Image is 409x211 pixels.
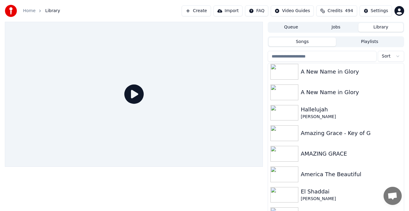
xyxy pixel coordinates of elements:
[384,187,402,205] a: Open chat
[336,38,403,46] button: Playlists
[5,5,17,17] img: youka
[301,88,401,97] div: A New Name in Glory
[245,5,268,16] button: FAQ
[327,8,342,14] span: Credits
[301,129,401,137] div: Amazing Grace - Key of G
[360,5,392,16] button: Settings
[382,53,391,59] span: Sort
[358,23,403,32] button: Library
[316,5,357,16] button: Credits494
[301,187,401,196] div: El Shaddai
[301,170,401,179] div: America The Beautiful
[269,23,313,32] button: Queue
[182,5,211,16] button: Create
[23,8,35,14] a: Home
[271,5,314,16] button: Video Guides
[213,5,243,16] button: Import
[269,38,336,46] button: Songs
[301,114,401,120] div: [PERSON_NAME]
[371,8,388,14] div: Settings
[301,68,401,76] div: A New Name in Glory
[301,105,401,114] div: Hallelujah
[313,23,358,32] button: Jobs
[301,196,401,202] div: [PERSON_NAME]
[345,8,353,14] span: 494
[301,150,401,158] div: AMAZING GRACE
[45,8,60,14] span: Library
[23,8,60,14] nav: breadcrumb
